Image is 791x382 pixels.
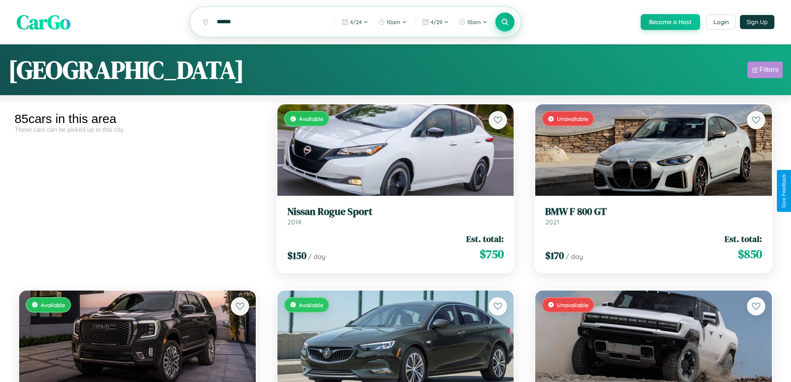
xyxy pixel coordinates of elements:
a: BMW F 800 GT2021 [545,206,762,226]
h3: BMW F 800 GT [545,206,762,218]
div: These cars can be picked up in this city. [15,126,260,133]
span: $ 170 [545,249,564,262]
span: 2014 [287,218,301,226]
span: Available [299,115,323,122]
span: $ 150 [287,249,306,262]
span: / day [308,252,326,261]
span: $ 850 [738,246,762,262]
span: 10am [387,19,400,25]
span: CarGo [17,8,71,36]
button: 4/29 [418,15,453,29]
button: Filters [747,62,783,78]
span: 10am [467,19,481,25]
span: Unavailable [557,301,588,308]
span: Available [41,301,65,308]
a: Nissan Rogue Sport2014 [287,206,504,226]
div: Give Feedback [781,174,787,208]
span: Unavailable [557,115,588,122]
span: Est. total: [725,233,762,245]
span: / day [566,252,583,261]
h3: Nissan Rogue Sport [287,206,504,218]
span: $ 750 [480,246,504,262]
button: Login [706,15,736,30]
div: Filters [759,66,779,74]
button: 10am [374,15,411,29]
div: 85 cars in this area [15,112,260,126]
button: 10am [455,15,492,29]
span: Est. total: [466,233,504,245]
button: Sign Up [740,15,774,29]
span: 2021 [545,218,559,226]
button: Become a Host [641,14,700,30]
span: 4 / 24 [350,19,362,25]
span: 4 / 29 [431,19,442,25]
button: 4/24 [338,15,372,29]
span: Available [299,301,323,308]
h1: [GEOGRAPHIC_DATA] [8,53,244,87]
